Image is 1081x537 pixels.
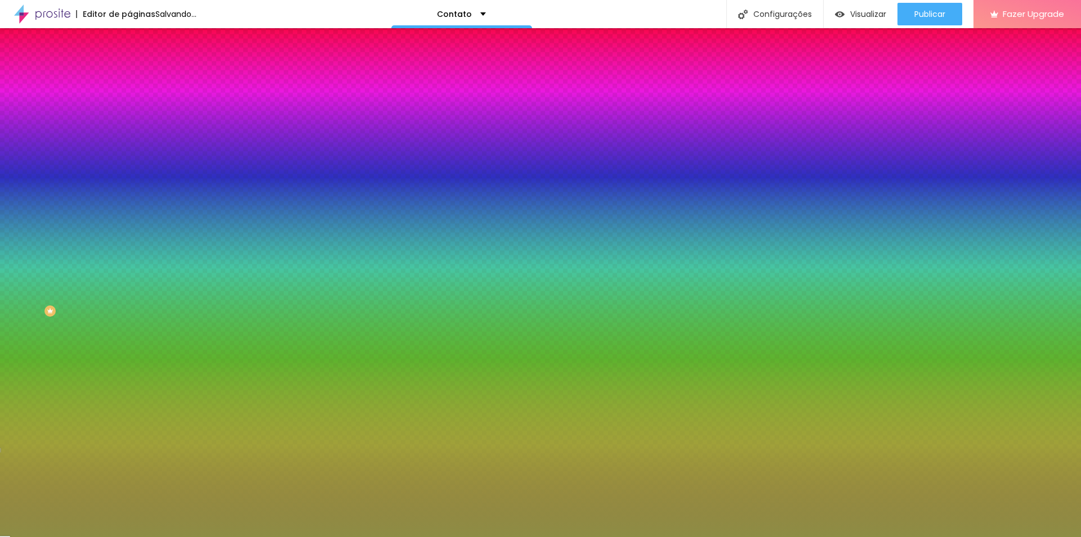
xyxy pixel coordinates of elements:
[850,10,886,19] span: Visualizar
[824,3,897,25] button: Visualizar
[738,10,748,19] img: Icone
[155,10,196,18] div: Salvando...
[835,10,845,19] img: view-1.svg
[897,3,962,25] button: Publicar
[1003,9,1064,19] span: Fazer Upgrade
[914,10,945,19] span: Publicar
[437,10,472,18] p: Contato
[76,10,155,18] div: Editor de páginas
